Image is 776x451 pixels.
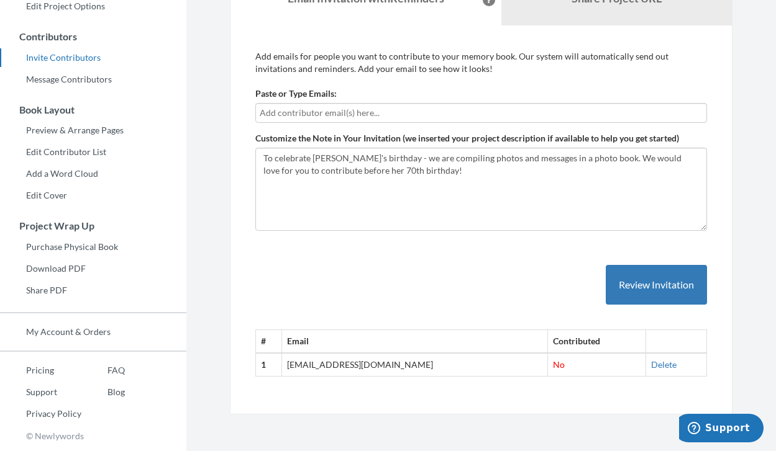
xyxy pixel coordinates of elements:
[256,330,282,353] th: #
[606,265,707,305] button: Review Invitation
[1,104,186,115] h3: Book Layout
[255,50,707,75] p: Add emails for people you want to contribute to your memory book. Our system will automatically s...
[260,106,703,120] input: Add contributor email(s) here...
[651,359,677,370] a: Delete
[1,31,186,42] h3: Contributors
[256,353,282,376] th: 1
[81,361,125,380] a: FAQ
[282,353,547,376] td: [EMAIL_ADDRESS][DOMAIN_NAME]
[255,132,679,145] label: Customize the Note in Your Invitation (we inserted your project description if available to help ...
[1,220,186,231] h3: Project Wrap Up
[547,330,646,353] th: Contributed
[255,148,707,231] textarea: To celebrate [PERSON_NAME]'s birthday - we are compiling photos and messages in a photo book. We ...
[679,414,764,445] iframe: Opens a widget where you can chat to one of our agents
[553,359,565,370] span: No
[81,383,125,401] a: Blog
[282,330,547,353] th: Email
[255,87,337,100] label: Paste or Type Emails:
